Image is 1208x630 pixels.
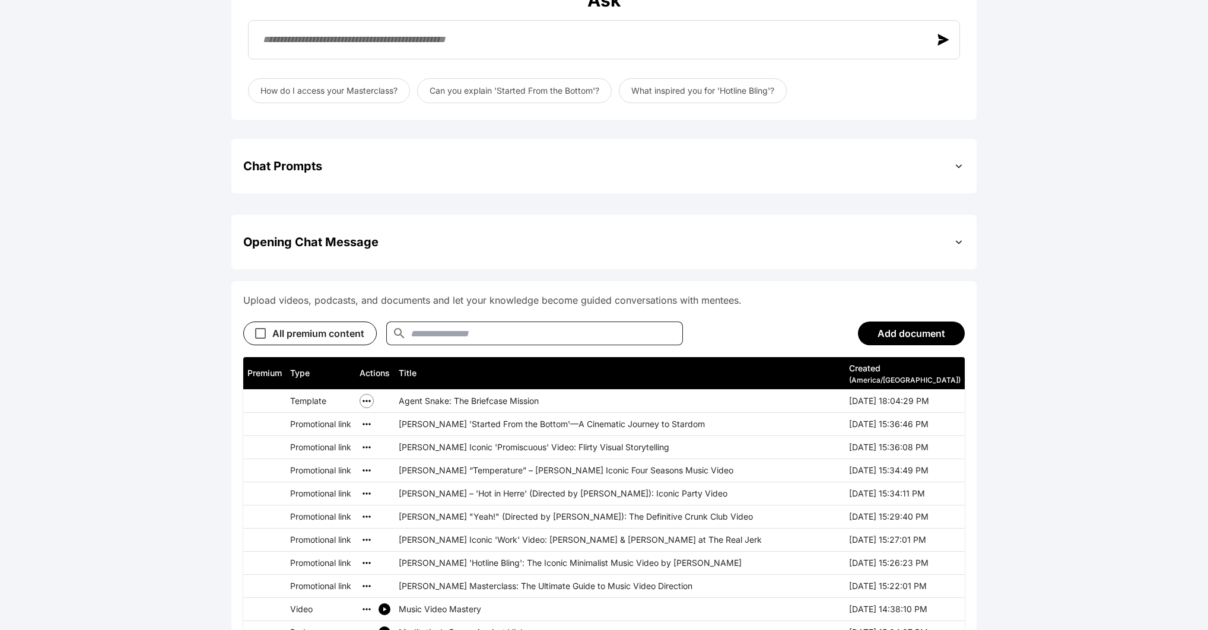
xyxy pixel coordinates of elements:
[395,552,845,575] td: [PERSON_NAME] 'Hotline Bling': The Iconic Minimalist Music Video by [PERSON_NAME]
[845,390,965,413] th: [DATE] 18:04:29 PM
[395,459,845,482] td: [PERSON_NAME] “Temperature” – [PERSON_NAME] Iconic Four Seasons Music Video
[286,575,355,598] th: Promotional link
[845,459,965,482] th: [DATE] 15:34:49 PM
[243,293,965,307] p: Upload videos, podcasts, and documents and let your knowledge become guided conversations with me...
[360,579,374,593] button: Remove Director X’s Masterclass: The Ultimate Guide to Music Video Direction
[243,357,286,390] th: Premium
[395,482,845,505] td: [PERSON_NAME] – 'Hot in Herre' (Directed by [PERSON_NAME]): Iconic Party Video
[395,575,845,598] td: [PERSON_NAME] Masterclass: The Ultimate Guide to Music Video Direction
[360,556,374,570] button: Remove Drake's 'Hotline Bling': The Iconic Minimalist Music Video by Director X
[395,413,845,436] td: [PERSON_NAME] 'Started From the Bottom'—A Cinematic Journey to Stardom
[417,78,612,103] button: Can you explain 'Started From the Bottom'?
[272,326,364,341] div: All premium content
[395,357,845,390] th: Title
[858,322,965,345] button: Add document
[286,505,355,529] th: Promotional link
[849,376,961,385] div: ( America/[GEOGRAPHIC_DATA] )
[286,529,355,552] th: Promotional link
[619,78,787,103] button: What inspired you for 'Hotline Bling'?
[937,34,949,46] img: send message
[360,510,374,524] button: Remove Usher's "Yeah!" (Directed by Director X): The Definitive Crunk Club Video
[845,505,965,529] th: [DATE] 15:29:40 PM
[360,486,374,501] button: Remove Nelly – 'Hot in Herre' (Directed by Director X): Iconic Party Video
[243,234,379,250] h2: Opening Chat Message
[286,390,355,413] th: Template
[360,602,374,616] button: Remove Music Video Mastery
[845,413,965,436] th: [DATE] 15:36:46 PM
[286,482,355,505] th: Promotional link
[395,436,845,459] td: [PERSON_NAME] Iconic 'Promiscuous' Video: Flirty Visual Storytelling
[360,394,374,408] button: Remove Agent Snake: The Briefcase Mission
[395,598,845,621] td: Music Video Mastery
[286,459,355,482] th: Promotional link
[395,390,845,413] td: Agent Snake: The Briefcase Mission
[845,552,965,575] th: [DATE] 15:26:23 PM
[360,440,374,454] button: Remove Director X’s Iconic 'Promiscuous' Video: Flirty Visual Storytelling
[845,482,965,505] th: [DATE] 15:34:11 PM
[248,78,410,103] button: How do I access your Masterclass?
[845,436,965,459] th: [DATE] 15:36:08 PM
[849,361,961,376] div: Created
[845,598,965,621] th: [DATE] 14:38:10 PM
[395,529,845,552] td: [PERSON_NAME] Iconic 'Work' Video: [PERSON_NAME] & [PERSON_NAME] at The Real Jerk
[286,436,355,459] th: Promotional link
[845,529,965,552] th: [DATE] 15:27:01 PM
[845,575,965,598] th: [DATE] 15:22:01 PM
[286,357,355,390] th: Type
[360,533,374,547] button: Remove Director X’s Iconic 'Work' Video: Rihanna & Drake at The Real Jerk
[286,598,355,621] th: Video
[286,552,355,575] th: Promotional link
[360,417,374,431] button: Remove Drake's 'Started From the Bottom'—A Cinematic Journey to Stardom
[243,158,322,174] h2: Chat Prompts
[395,505,845,529] td: [PERSON_NAME] "Yeah!" (Directed by [PERSON_NAME]): The Definitive Crunk Club Video
[355,357,395,390] th: Actions
[360,463,374,478] button: Remove Sean Paul’s “Temperature” – Director X’s Iconic Four Seasons Music Video
[286,413,355,436] th: Promotional link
